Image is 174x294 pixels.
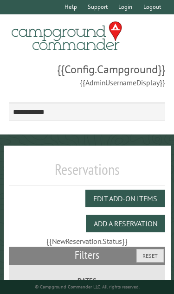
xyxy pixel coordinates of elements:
h1: Reservations [9,160,166,186]
small: © Campground Commander LLC. All rights reserved. [35,284,140,290]
label: Dates [13,275,161,286]
button: Add a Reservation [86,215,165,232]
img: Campground Commander [9,18,125,54]
button: Edit Add-on Items [85,190,165,207]
span: {{Config.Campground}} {{AdminUsernameDisplay}} [9,62,166,88]
button: Reset [136,249,164,262]
h2: Filters [9,247,166,264]
div: {{NewReservation.Status}} [9,236,166,246]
